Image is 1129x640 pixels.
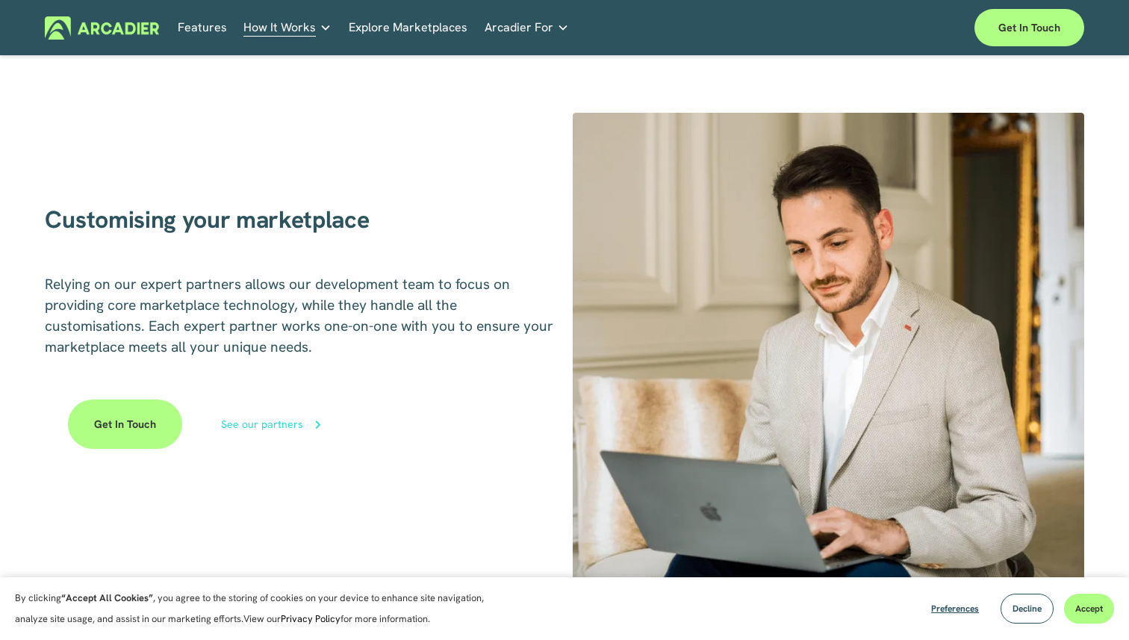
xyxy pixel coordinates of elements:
span: Decline [1013,603,1042,615]
a: Privacy Policy [281,612,340,625]
div: See our partners [221,419,303,429]
a: folder dropdown [485,16,569,40]
a: Get in touch [68,400,182,449]
span: How It Works [243,17,316,38]
strong: “Accept All Cookies” [61,591,153,604]
a: folder dropdown [243,16,332,40]
img: Arcadier [45,16,159,40]
a: Features [178,16,227,40]
a: See our partners [221,414,381,434]
a: Explore Marketplaces [349,16,467,40]
span: Relying on our expert partners allows our development team to focus on providing core marketplace... [45,275,557,356]
span: Preferences [931,603,979,615]
button: Preferences [920,594,990,624]
button: Decline [1001,594,1054,624]
span: Arcadier For [485,17,553,38]
iframe: Chat Widget [1054,568,1129,640]
a: Get in touch [974,9,1084,46]
span: Customising your marketplace [45,204,369,235]
p: By clicking , you agree to the storing of cookies on your device to enhance site navigation, anal... [15,588,500,630]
